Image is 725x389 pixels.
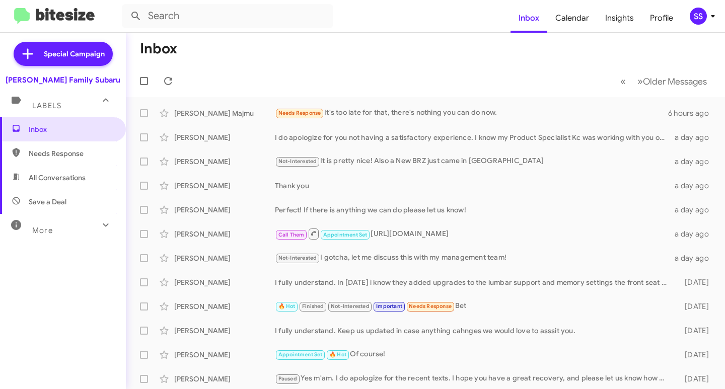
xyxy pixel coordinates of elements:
[29,197,66,207] span: Save a Deal
[174,229,275,239] div: [PERSON_NAME]
[278,231,305,238] span: Call Them
[174,277,275,287] div: [PERSON_NAME]
[174,253,275,263] div: [PERSON_NAME]
[329,351,346,358] span: 🔥 Hot
[278,351,323,358] span: Appointment Set
[6,75,120,85] div: [PERSON_NAME] Family Subaru
[278,255,317,261] span: Not-Interested
[174,374,275,384] div: [PERSON_NAME]
[32,226,53,235] span: More
[275,300,673,312] div: Bet
[673,350,717,360] div: [DATE]
[275,107,668,119] div: It's too late for that, there's nothing you can do now.
[278,375,297,382] span: Paused
[278,158,317,165] span: Not-Interested
[673,301,717,312] div: [DATE]
[122,4,333,28] input: Search
[637,75,643,88] span: »
[331,303,370,309] span: Not-Interested
[615,71,713,92] nav: Page navigation example
[668,108,717,118] div: 6 hours ago
[643,76,707,87] span: Older Messages
[620,75,626,88] span: «
[174,326,275,336] div: [PERSON_NAME]
[275,349,673,360] div: Of course!
[376,303,402,309] span: Important
[174,132,275,142] div: [PERSON_NAME]
[409,303,452,309] span: Needs Response
[673,132,717,142] div: a day ago
[673,157,717,167] div: a day ago
[275,326,673,336] div: I fully understand. Keep us updated in case anything cahnges we would love to asssit you.
[673,205,717,215] div: a day ago
[673,374,717,384] div: [DATE]
[29,148,114,159] span: Needs Response
[32,101,61,110] span: Labels
[174,205,275,215] div: [PERSON_NAME]
[275,227,673,240] div: [URL][DOMAIN_NAME]
[29,124,114,134] span: Inbox
[14,42,113,66] a: Special Campaign
[673,181,717,191] div: a day ago
[275,277,673,287] div: I fully understand. In [DATE] i know they added upgrades to the lumbar support and memory setting...
[29,173,86,183] span: All Conversations
[673,229,717,239] div: a day ago
[631,71,713,92] button: Next
[614,71,632,92] button: Previous
[673,277,717,287] div: [DATE]
[597,4,642,33] a: Insights
[275,252,673,264] div: I gotcha, let me discuss this with my management team!
[278,110,321,116] span: Needs Response
[673,253,717,263] div: a day ago
[174,108,275,118] div: [PERSON_NAME] Majmu
[275,205,673,215] div: Perfect! If there is anything we can do please let us know!
[302,303,324,309] span: Finished
[275,132,673,142] div: I do apologize for you not having a satisfactory experience. I know my Product Specialist Kc was ...
[547,4,597,33] a: Calendar
[323,231,368,238] span: Appointment Set
[174,157,275,167] div: [PERSON_NAME]
[511,4,547,33] a: Inbox
[275,181,673,191] div: Thank you
[681,8,714,25] button: SS
[690,8,707,25] div: SS
[275,373,673,384] div: Yes m'am. I do apologize for the recent texts. I hope you have a great recovery, and please let u...
[140,41,177,57] h1: Inbox
[673,326,717,336] div: [DATE]
[642,4,681,33] a: Profile
[278,303,296,309] span: 🔥 Hot
[275,155,673,167] div: It is pretty nice! Also a New BRZ just came in [GEOGRAPHIC_DATA]
[174,301,275,312] div: [PERSON_NAME]
[174,350,275,360] div: [PERSON_NAME]
[174,181,275,191] div: [PERSON_NAME]
[44,49,105,59] span: Special Campaign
